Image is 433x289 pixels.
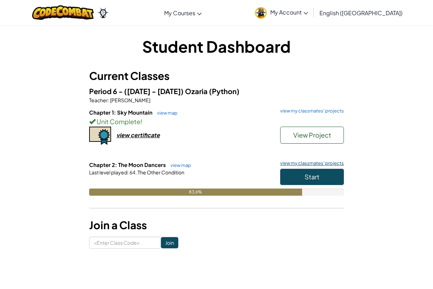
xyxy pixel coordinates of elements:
[161,3,205,22] a: My Courses
[89,127,111,145] img: certificate-icon.png
[129,169,137,175] span: 64.
[89,68,344,84] h3: Current Classes
[89,237,161,249] input: <Enter Class Code>
[277,161,344,166] a: view my classmates' projects
[140,117,142,126] span: !
[154,110,178,116] a: view map
[89,217,344,233] h3: Join a Class
[137,169,184,175] span: The Other Condition
[167,162,191,168] a: view map
[96,117,140,126] span: Unit Complete
[280,127,344,144] button: View Project
[280,169,344,185] button: Start
[89,161,167,168] span: Chapter 2: The Moon Dancers
[89,87,209,96] span: Period 6 - ([DATE] - [DATE]) Ozaria
[89,109,154,116] span: Chapter 1: Sky Mountain
[89,189,302,196] div: 83.6%
[97,7,109,18] img: Ozaria
[116,131,160,139] div: view certificate
[108,97,109,103] span: :
[277,109,344,113] a: view my classmates' projects
[89,131,160,139] a: view certificate
[255,7,267,19] img: avatar
[164,9,195,17] span: My Courses
[127,169,129,175] span: :
[270,8,308,16] span: My Account
[109,97,150,103] span: [PERSON_NAME]
[32,5,94,20] img: CodeCombat logo
[209,87,239,96] span: (Python)
[89,97,108,103] span: Teacher
[89,169,127,175] span: Last level played
[89,35,344,57] h1: Student Dashboard
[161,237,178,248] input: Join
[319,9,403,17] span: English ([GEOGRAPHIC_DATA])
[293,131,331,139] span: View Project
[252,1,312,24] a: My Account
[305,173,319,181] span: Start
[316,3,406,22] a: English ([GEOGRAPHIC_DATA])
